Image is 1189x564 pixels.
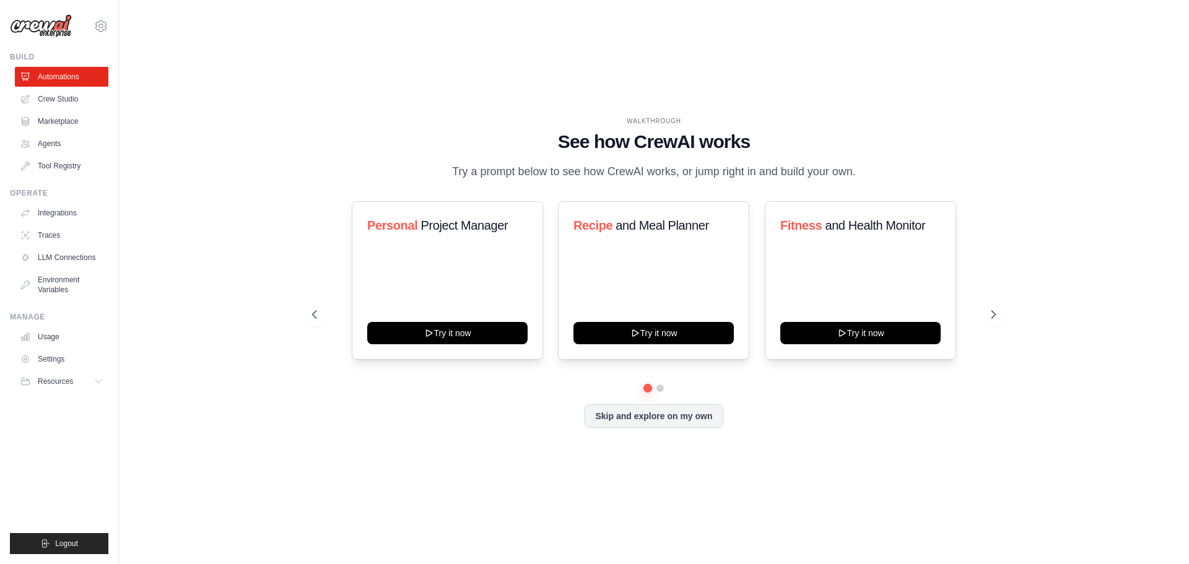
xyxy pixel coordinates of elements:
[446,163,862,181] p: Try a prompt below to see how CrewAI works, or jump right in and build your own.
[15,327,108,347] a: Usage
[780,322,941,344] button: Try it now
[15,67,108,87] a: Automations
[15,111,108,131] a: Marketplace
[10,312,108,322] div: Manage
[825,219,925,232] span: and Health Monitor
[10,533,108,554] button: Logout
[367,322,528,344] button: Try it now
[15,371,108,391] button: Resources
[10,52,108,62] div: Build
[15,134,108,154] a: Agents
[15,156,108,176] a: Tool Registry
[312,116,996,126] div: WALKTHROUGH
[573,322,734,344] button: Try it now
[15,203,108,223] a: Integrations
[15,225,108,245] a: Traces
[616,219,709,232] span: and Meal Planner
[15,270,108,300] a: Environment Variables
[312,131,996,153] h1: See how CrewAI works
[10,188,108,198] div: Operate
[780,219,822,232] span: Fitness
[420,219,508,232] span: Project Manager
[573,219,612,232] span: Recipe
[585,404,723,428] button: Skip and explore on my own
[15,349,108,369] a: Settings
[55,539,78,549] span: Logout
[38,376,73,386] span: Resources
[15,248,108,267] a: LLM Connections
[15,89,108,109] a: Crew Studio
[367,219,417,232] span: Personal
[10,14,72,38] img: Logo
